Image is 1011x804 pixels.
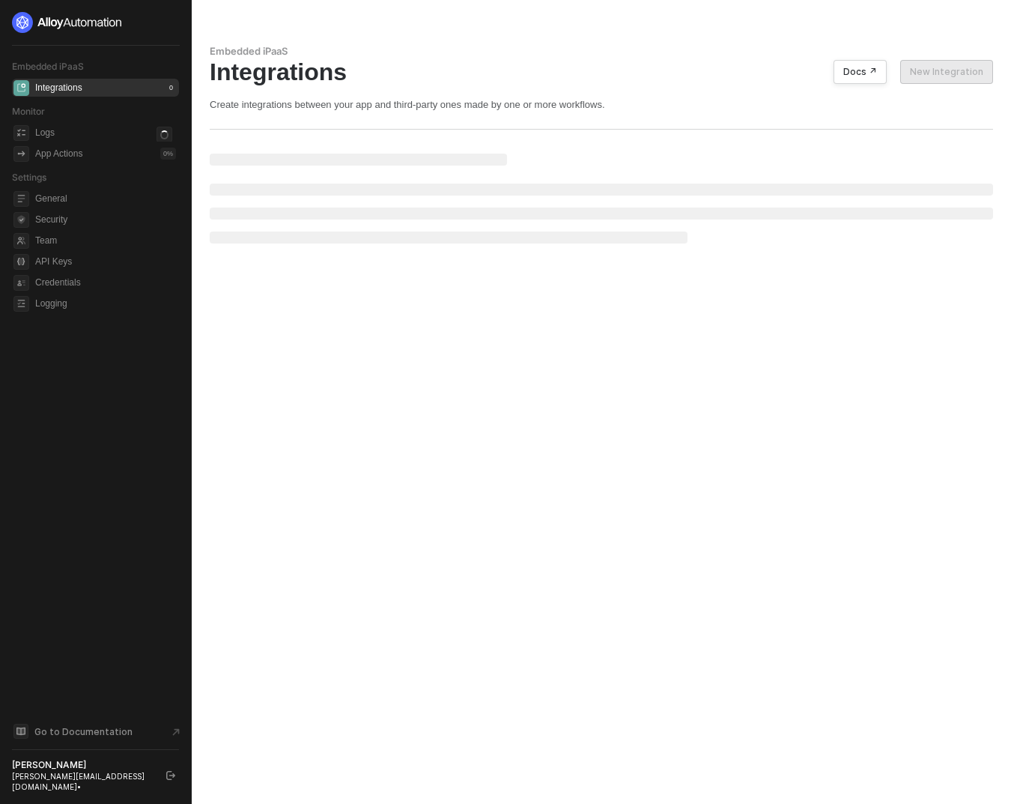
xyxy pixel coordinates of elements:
span: icon-loader [157,127,172,142]
button: Docs ↗ [834,60,887,84]
span: general [13,191,29,207]
a: logo [12,12,179,33]
span: logout [166,771,175,780]
div: 0 % [160,148,176,160]
span: Monitor [12,106,45,117]
span: General [35,190,176,208]
span: Embedded iPaaS [12,61,84,72]
span: team [13,233,29,249]
div: Docs ↗ [843,66,877,78]
span: Team [35,232,176,250]
div: Integrations [210,58,993,86]
a: Knowledge Base [12,722,180,740]
span: icon-app-actions [13,146,29,162]
span: documentation [13,724,28,739]
div: Embedded iPaaS [210,45,993,58]
img: logo [12,12,123,33]
button: New Integration [900,60,993,84]
span: security [13,212,29,228]
span: Settings [12,172,46,183]
span: Logging [35,294,176,312]
div: Logs [35,127,55,139]
div: [PERSON_NAME][EMAIL_ADDRESS][DOMAIN_NAME] • [12,771,153,792]
span: document-arrow [168,725,183,740]
span: Go to Documentation [34,725,133,738]
div: Integrations [35,82,82,94]
div: 0 [166,82,176,94]
span: api-key [13,254,29,270]
div: App Actions [35,148,82,160]
div: Create integrations between your app and third-party ones made by one or more workflows. [210,98,993,111]
span: integrations [13,80,29,96]
div: [PERSON_NAME] [12,759,153,771]
span: Security [35,211,176,229]
span: icon-logs [13,125,29,141]
span: credentials [13,275,29,291]
span: Credentials [35,273,176,291]
span: logging [13,296,29,312]
span: API Keys [35,253,176,270]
